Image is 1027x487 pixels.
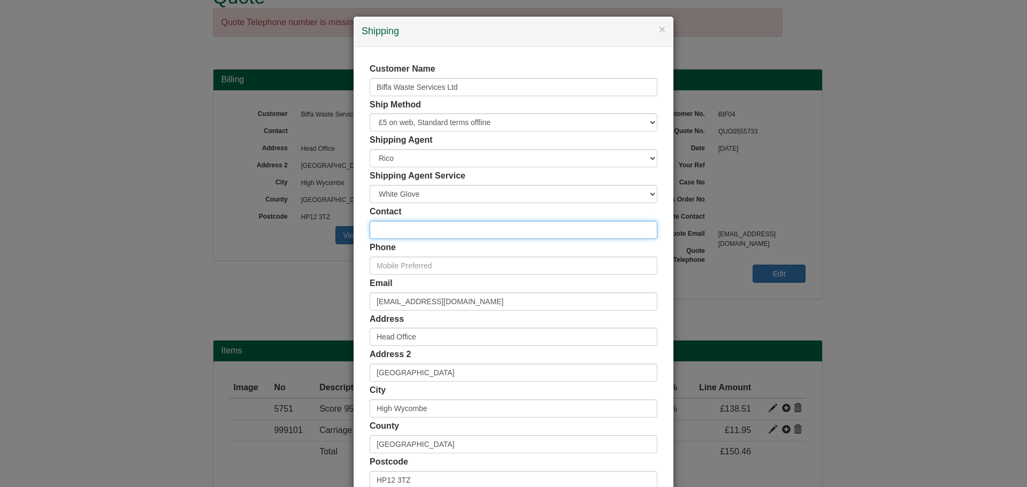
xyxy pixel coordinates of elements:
label: Contact [370,206,402,218]
label: City [370,384,386,397]
label: Shipping Agent [370,134,433,146]
h4: Shipping [362,25,665,38]
label: Email [370,277,393,290]
input: Mobile Preferred [370,257,657,275]
label: Customer Name [370,63,435,75]
label: Ship Method [370,99,421,111]
label: Address 2 [370,349,411,361]
label: Phone [370,242,396,254]
button: × [659,24,665,35]
label: Shipping Agent Service [370,170,465,182]
label: Postcode [370,456,408,468]
label: County [370,420,399,432]
label: Address [370,313,404,326]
